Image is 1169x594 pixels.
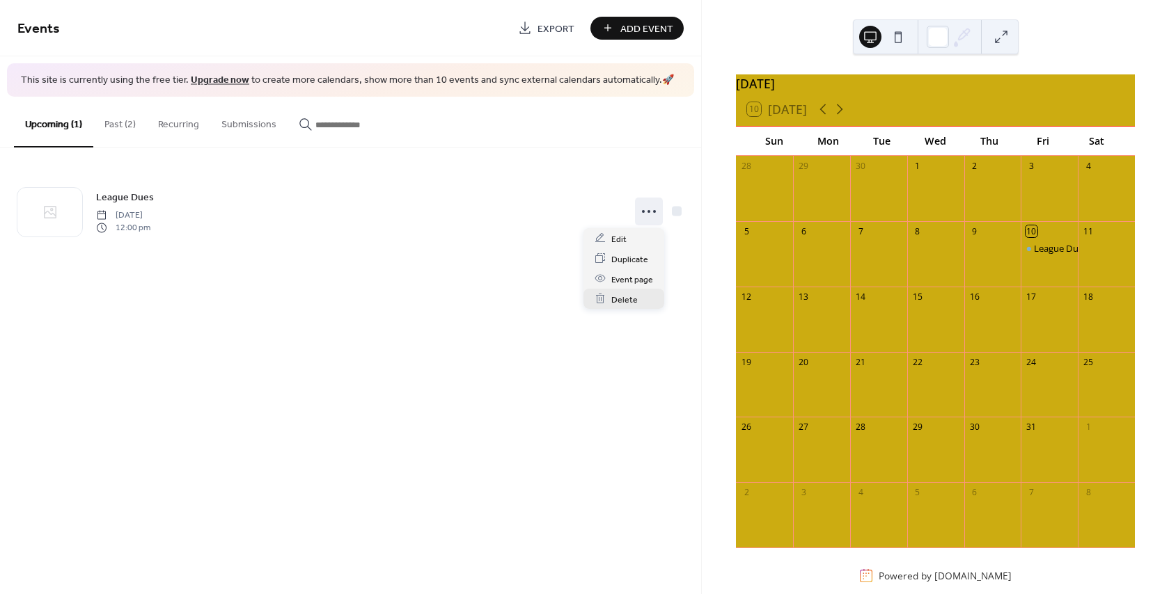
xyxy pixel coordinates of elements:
div: Powered by [879,569,1012,582]
div: 5 [911,487,923,499]
a: [DOMAIN_NAME] [934,569,1012,582]
span: This site is currently using the free tier. to create more calendars, show more than 10 events an... [21,74,674,88]
div: 4 [1083,160,1095,172]
span: Delete [611,292,638,307]
div: 15 [911,291,923,303]
span: Add Event [620,22,673,36]
div: 4 [855,487,867,499]
div: 12 [741,291,753,303]
button: Past (2) [93,97,147,146]
div: 27 [798,422,810,433]
div: [DATE] [736,74,1135,93]
div: 29 [798,160,810,172]
div: 6 [798,225,810,237]
div: League Dues [1034,242,1088,255]
div: 9 [968,225,980,237]
button: Upcoming (1) [14,97,93,147]
div: 16 [968,291,980,303]
div: Sun [747,127,801,155]
div: 28 [855,422,867,433]
div: 30 [855,160,867,172]
div: 8 [1083,487,1095,499]
div: 5 [741,225,753,237]
div: Wed [909,127,962,155]
span: Duplicate [611,252,648,266]
div: 18 [1083,291,1095,303]
div: Tue [855,127,909,155]
a: League Dues [96,189,154,205]
div: Fri [1017,127,1070,155]
button: Add Event [590,17,684,40]
span: Event page [611,272,653,287]
div: Thu [962,127,1016,155]
div: 19 [741,356,753,368]
div: 13 [798,291,810,303]
a: Upgrade now [191,71,249,90]
a: Export [508,17,585,40]
div: 2 [968,160,980,172]
div: 3 [798,487,810,499]
div: 1 [1083,422,1095,433]
div: 8 [911,225,923,237]
div: 2 [741,487,753,499]
div: Mon [801,127,855,155]
div: League Dues [1021,242,1078,255]
div: 11 [1083,225,1095,237]
div: 3 [1026,160,1037,172]
div: 26 [741,422,753,433]
div: 21 [855,356,867,368]
div: 22 [911,356,923,368]
span: [DATE] [96,209,150,221]
span: League Dues [96,190,154,204]
div: 1 [911,160,923,172]
div: 31 [1026,422,1037,433]
div: 25 [1083,356,1095,368]
div: 10 [1026,225,1037,237]
div: 14 [855,291,867,303]
div: 28 [741,160,753,172]
span: Events [17,15,60,42]
div: 23 [968,356,980,368]
div: Sat [1070,127,1124,155]
div: 7 [855,225,867,237]
button: Recurring [147,97,210,146]
div: 7 [1026,487,1037,499]
button: Submissions [210,97,288,146]
span: Export [538,22,574,36]
div: 29 [911,422,923,433]
div: 20 [798,356,810,368]
div: 30 [968,422,980,433]
span: 12:00 pm [96,222,150,234]
span: Edit [611,232,627,246]
div: 6 [968,487,980,499]
div: 24 [1026,356,1037,368]
div: 17 [1026,291,1037,303]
